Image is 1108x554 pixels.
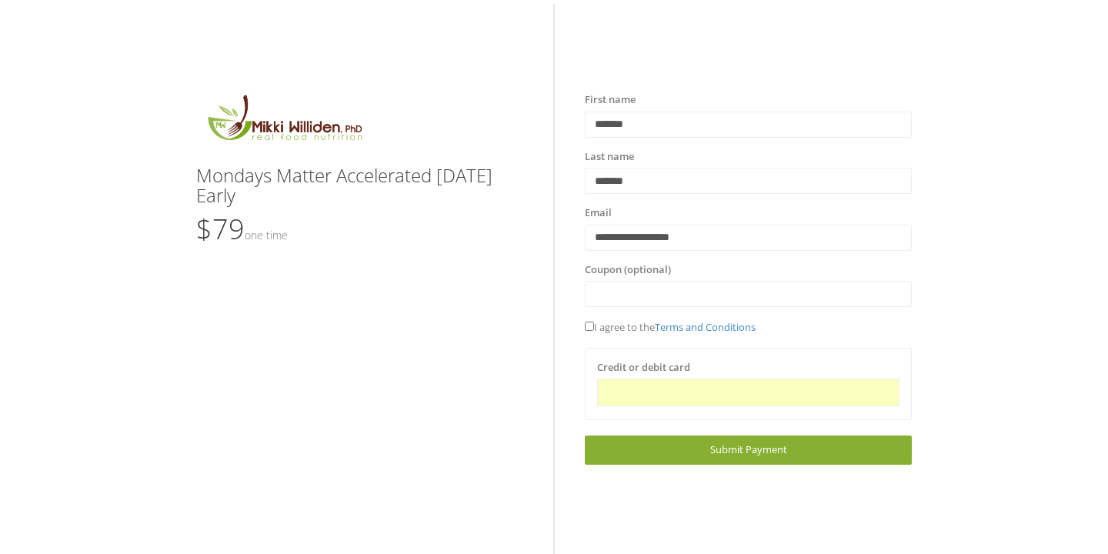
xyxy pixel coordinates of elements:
[597,360,690,375] label: Credit or debit card
[607,386,889,399] iframe: Secure card payment input frame
[585,205,612,221] label: Email
[655,320,756,334] a: Terms and Conditions
[585,92,636,108] label: First name
[196,210,288,248] span: $79
[585,149,634,165] label: Last name
[585,262,671,278] label: Coupon (optional)
[196,165,523,206] h3: Mondays Matter Accelerated [DATE] Early
[585,436,912,464] a: Submit Payment
[245,228,288,242] small: One time
[196,92,372,150] img: MikkiLogoMain.png
[585,320,756,334] span: I agree to the
[710,442,787,456] span: Submit Payment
